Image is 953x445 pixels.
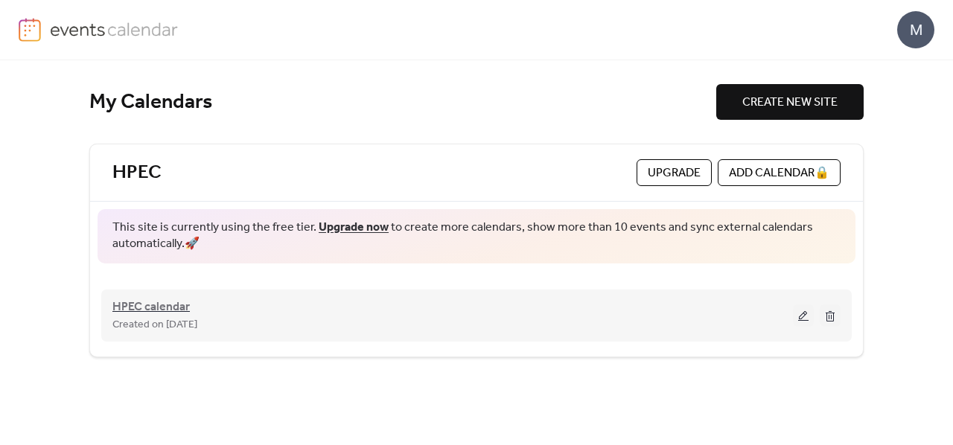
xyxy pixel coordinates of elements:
a: HPEC [112,161,162,185]
span: Created on [DATE] [112,316,197,334]
button: CREATE NEW SITE [716,84,864,120]
a: HPEC calendar [112,303,190,312]
span: This site is currently using the free tier. to create more calendars, show more than 10 events an... [112,220,841,253]
button: Upgrade [637,159,712,186]
div: M [897,11,934,48]
span: HPEC calendar [112,298,190,316]
img: logo [19,18,41,42]
img: logo-type [50,18,179,40]
span: CREATE NEW SITE [742,94,838,112]
div: My Calendars [89,89,716,115]
span: Upgrade [648,164,701,182]
a: Upgrade now [319,216,389,239]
